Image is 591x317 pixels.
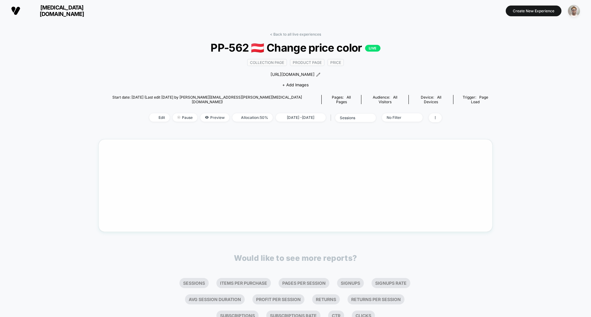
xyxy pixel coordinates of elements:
[98,95,316,104] span: Start date: [DATE] (Last edit [DATE] by [PERSON_NAME][EMAIL_ADDRESS][PERSON_NAME][MEDICAL_DATA][D...
[173,113,197,122] span: Pause
[118,41,473,54] span: PP-562 🇦🇹 Change price color
[216,278,271,288] li: Items Per Purchase
[252,294,304,304] li: Profit Per Session
[365,45,380,52] p: LIVE
[366,95,404,104] div: Audience:
[568,5,580,17] img: ppic
[312,294,340,304] li: Returns
[276,113,326,122] span: [DATE] - [DATE]
[282,82,309,87] span: + Add Images
[232,113,273,122] span: Allocation: 50%
[387,115,411,120] div: No Filter
[279,278,329,288] li: Pages Per Session
[471,95,488,104] span: Page Load
[25,4,99,17] span: [MEDICAL_DATA][DOMAIN_NAME]
[372,278,410,288] li: Signups Rate
[379,95,397,104] span: All Visitors
[11,6,20,15] img: Visually logo
[566,5,582,17] button: ppic
[179,278,209,288] li: Sessions
[326,95,356,104] div: Pages:
[185,294,245,304] li: Avg Session Duration
[424,95,441,104] span: all devices
[348,294,404,304] li: Returns Per Session
[9,4,101,18] button: [MEDICAL_DATA][DOMAIN_NAME]
[329,113,335,122] span: |
[340,115,364,120] div: sessions
[234,253,357,263] p: Would like to see more reports?
[247,59,287,66] span: COLLECTION PAGE
[290,59,324,66] span: product page
[200,113,229,122] span: Preview
[336,95,351,104] span: all pages
[149,113,170,122] span: Edit
[506,6,561,16] button: Create New Experience
[177,116,180,119] img: end
[328,59,344,66] span: PRICE
[408,95,453,104] span: Device:
[271,72,315,78] span: [URL][DOMAIN_NAME]
[270,32,321,37] a: < Back to all live experiences
[458,95,492,104] div: Trigger:
[337,278,364,288] li: Signups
